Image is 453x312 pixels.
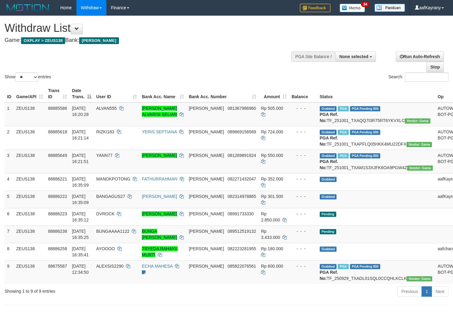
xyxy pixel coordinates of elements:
th: Balance [289,85,317,102]
a: YERIS SEPTIANA [142,129,177,134]
span: [PERSON_NAME] [189,246,224,251]
td: ZEUS138 [14,126,46,150]
a: ECHA MAHESA [142,264,172,269]
th: Status [317,85,435,102]
a: BUNGA [PERSON_NAME] [142,229,177,240]
td: TF_251001_TXAM1S3XJFK6OA9PGW4Z [317,150,435,173]
div: - - - [292,129,315,135]
span: [PERSON_NAME] [189,229,224,234]
a: TRYEDA RAHAYU MURTI [142,246,178,257]
div: - - - [292,176,315,182]
b: PGA Ref. No: [320,136,338,147]
td: ZEUS138 [14,102,46,126]
td: ZEUS138 [14,260,46,284]
td: 2 [5,126,14,150]
span: BUNGAAAA1122 [96,229,130,234]
span: Marked by aafanarl [338,106,348,111]
span: DVROCK [96,211,115,216]
td: ZEUS138 [14,208,46,225]
td: 3 [5,150,14,173]
span: Rp 3.433.000 [261,229,280,240]
span: [DATE] 16:21:14 [72,129,89,140]
span: Marked by aafpengsreynich [338,264,348,269]
span: [DATE] 16:35:25 [72,229,89,240]
span: OXPLAY > ZEUS138 [21,37,65,44]
div: PGA Site Balance / [291,51,335,62]
span: Vendor URL: https://trx31.1velocity.biz [407,142,432,147]
span: Marked by aafanarl [338,130,348,135]
img: panduan.png [374,4,405,12]
th: Game/API: activate to sort column ascending [14,85,46,102]
td: 7 [5,225,14,243]
img: MOTION_logo.png [5,3,51,12]
span: [PERSON_NAME] [189,106,224,111]
a: [PERSON_NAME] [142,153,177,158]
div: - - - [292,193,315,199]
span: Rp 2.850.000 [261,211,280,222]
a: Stop [426,62,444,72]
span: Grabbed [320,106,337,111]
span: Rp 301.500 [261,194,283,199]
span: Marked by aafanarl [338,153,348,158]
td: ZEUS138 [14,243,46,260]
span: [DATE] 16:35:09 [72,176,89,188]
input: Search: [405,72,448,82]
span: 88675587 [48,264,67,269]
a: [PERSON_NAME] [142,194,177,199]
td: TF_251001_TXAQQ7I3R75RT6YKVXLC [317,102,435,126]
span: Copy 089512519132 to clipboard [227,229,256,234]
a: Next [432,286,448,297]
span: PGA Pending [350,106,381,111]
span: Copy 082223281955 to clipboard [227,246,256,251]
span: Rp 180.000 [261,246,283,251]
b: PGA Ref. No: [320,159,338,170]
div: - - - [292,211,315,217]
div: - - - [292,228,315,234]
span: 88885649 [48,153,67,158]
th: User ID: activate to sort column ascending [94,85,140,102]
span: Copy 085822076561 to clipboard [227,264,256,269]
td: 1 [5,102,14,126]
b: PGA Ref. No: [320,112,338,123]
span: ALVAN555 [96,106,117,111]
span: Copy 081289891924 to clipboard [227,153,256,158]
span: Rp 550.000 [261,153,283,158]
span: Grabbed [320,247,337,252]
span: Pending [320,212,336,217]
span: Vendor URL: https://trx31.1velocity.biz [407,165,433,171]
td: 9 [5,260,14,284]
a: 1 [422,286,432,297]
th: ID [5,85,14,102]
select: Showentries [15,72,38,82]
th: Bank Acc. Name: activate to sort column ascending [139,85,186,102]
span: [PERSON_NAME] [189,153,224,158]
span: [PERSON_NAME] [189,264,224,269]
div: - - - [292,246,315,252]
span: Rp 600.000 [261,264,283,269]
span: 88885586 [48,106,67,111]
span: [DATE] 12:34:50 [72,264,89,275]
td: 4 [5,173,14,191]
span: Copy 089669156569 to clipboard [227,129,256,134]
th: Amount: activate to sort column ascending [259,85,289,102]
h4: Game: Bank: [5,37,296,43]
td: 8 [5,243,14,260]
b: PGA Ref. No: [320,270,338,281]
span: [DATE] 16:20:28 [72,106,89,117]
th: Trans ID: activate to sort column ascending [46,85,69,102]
span: BANGAGUS27 [96,194,125,199]
a: Run Auto-Refresh [396,51,444,62]
span: [PERSON_NAME] [189,194,224,199]
span: Rp 352.000 [261,176,283,181]
td: TF_250929_TXADL01SQL0CCQHLKCLK [317,260,435,284]
span: None selected [339,54,368,59]
th: Date Trans.: activate to sort column descending [69,85,94,102]
span: PGA Pending [350,153,381,158]
span: 88886258 [48,246,67,251]
span: PGA Pending [350,130,381,135]
div: - - - [292,105,315,111]
span: Grabbed [320,264,337,269]
span: 88886221 [48,176,67,181]
td: ZEUS138 [14,225,46,243]
span: ALEXSIS2290 [96,264,124,269]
